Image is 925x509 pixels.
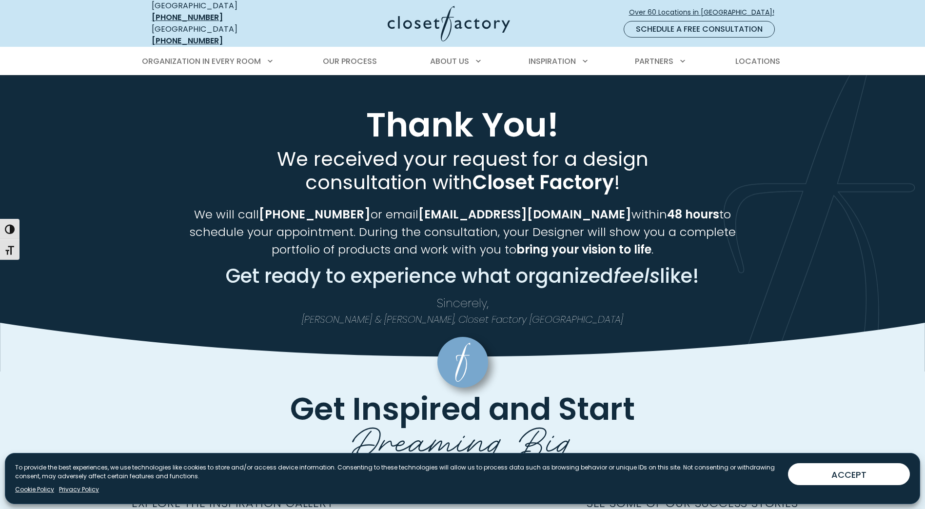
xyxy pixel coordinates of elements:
[302,313,623,326] em: [PERSON_NAME] & [PERSON_NAME], Closet Factory [GEOGRAPHIC_DATA]
[613,262,660,290] em: feels
[516,241,651,257] strong: bring your vision to life
[150,106,776,143] h1: Thank You!
[190,206,736,257] span: We will call or email within to schedule your appointment. During the consultation, your Designer...
[418,206,631,222] strong: [EMAIL_ADDRESS][DOMAIN_NAME]
[259,206,371,222] strong: [PHONE_NUMBER]
[142,56,261,67] span: Organization in Every Room
[629,4,783,21] a: Over 60 Locations in [GEOGRAPHIC_DATA]!
[635,56,673,67] span: Partners
[629,7,782,18] span: Over 60 Locations in [GEOGRAPHIC_DATA]!
[529,56,576,67] span: Inspiration
[135,48,790,75] nav: Primary Menu
[352,410,574,466] span: Dreaming Big
[152,12,223,23] a: [PHONE_NUMBER]
[430,56,469,67] span: About Us
[388,6,510,41] img: Closet Factory Logo
[152,23,293,47] div: [GEOGRAPHIC_DATA]
[15,485,54,494] a: Cookie Policy
[735,56,780,67] span: Locations
[15,463,780,481] p: To provide the best experiences, we use technologies like cookies to store and/or access device i...
[472,169,614,196] strong: Closet Factory
[277,145,649,196] span: We received your request for a design consultation with !
[59,485,99,494] a: Privacy Policy
[290,387,635,431] span: Get Inspired and Start
[624,21,775,38] a: Schedule a Free Consultation
[226,262,699,290] span: Get ready to experience what organized like!
[152,35,223,46] a: [PHONE_NUMBER]
[437,295,489,311] span: Sincerely,
[667,206,719,222] strong: 48 hours
[788,463,910,485] button: ACCEPT
[323,56,377,67] span: Our Process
